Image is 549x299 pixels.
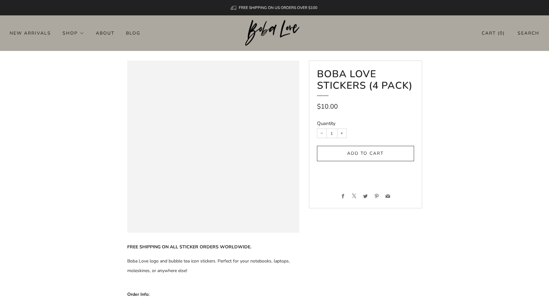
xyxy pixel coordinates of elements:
[96,28,114,38] a: About
[245,20,304,46] img: Boba Love
[126,28,140,38] a: Blog
[127,291,149,297] strong: Order Info:
[239,5,317,10] span: FREE SHIPPING ON US ORDERS OVER $100
[347,150,384,156] span: Add to cart
[317,69,414,96] h1: Boba Love Stickers (4 Pack)
[317,120,336,127] label: Quantity
[337,129,346,138] button: Increase item quantity by one
[500,30,503,36] items-count: 0
[127,61,299,233] a: Loading image: Boba Love Stickers (4 Pack)
[317,129,326,138] button: Reduce item quantity by one
[317,102,338,111] span: $10.00
[317,146,414,161] button: Add to cart
[127,244,251,250] strong: FREE SHIPPING ON ALL STICKER ORDERS WORLDWIDE.
[518,28,539,38] a: Search
[10,28,51,38] a: New Arrivals
[482,28,505,38] a: Cart
[62,28,84,38] a: Shop
[127,256,299,285] p: Boba Love logo and bubble tea icon stickers. Perfect for your notebooks, laptops, moleskines, or ...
